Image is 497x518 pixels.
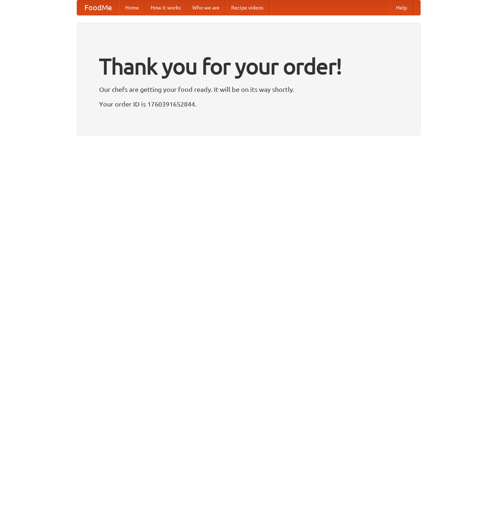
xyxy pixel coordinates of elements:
a: Home [119,0,145,15]
a: How it works [145,0,187,15]
p: Our chefs are getting your food ready. It will be on its way shortly. [99,84,398,95]
a: FoodMe [77,0,119,15]
h1: Thank you for your order! [99,49,398,84]
p: Your order ID is 1760391652844. [99,98,398,109]
a: Help [390,0,413,15]
a: Who we are [187,0,225,15]
a: Recipe videos [225,0,269,15]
